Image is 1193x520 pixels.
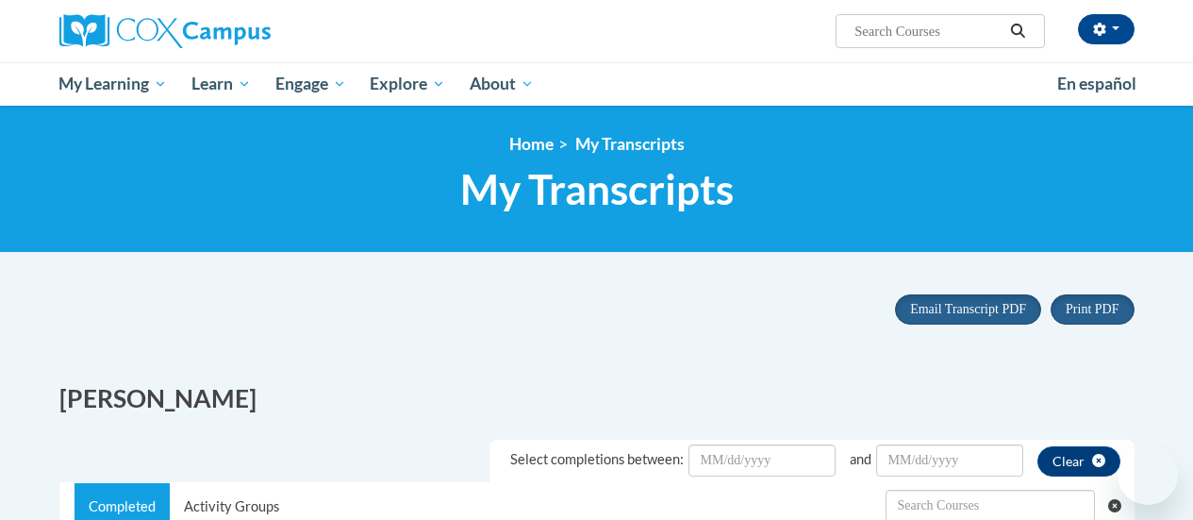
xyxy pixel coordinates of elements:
[853,20,1003,42] input: Search Courses
[575,134,685,154] span: My Transcripts
[470,73,534,95] span: About
[1078,14,1135,44] button: Account Settings
[1118,445,1178,505] iframe: Button to launch messaging window
[59,381,583,416] h2: [PERSON_NAME]
[876,445,1023,477] input: Date Input
[370,73,445,95] span: Explore
[1003,20,1032,42] button: Search
[59,14,399,48] a: Cox Campus
[179,62,263,106] a: Learn
[357,62,457,106] a: Explore
[509,134,554,154] a: Home
[510,451,684,467] span: Select completions between:
[460,164,734,214] span: My Transcripts
[910,302,1026,316] span: Email Transcript PDF
[895,294,1041,325] button: Email Transcript PDF
[1037,446,1120,477] button: clear
[457,62,546,106] a: About
[1066,302,1118,316] span: Print PDF
[45,62,1149,106] div: Main menu
[688,445,836,477] input: Date Input
[191,73,251,95] span: Learn
[263,62,358,106] a: Engage
[1045,64,1149,104] a: En español
[850,451,871,467] span: and
[59,14,271,48] img: Cox Campus
[275,73,346,95] span: Engage
[58,73,167,95] span: My Learning
[1051,294,1134,325] button: Print PDF
[47,62,180,106] a: My Learning
[1057,74,1136,93] span: En español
